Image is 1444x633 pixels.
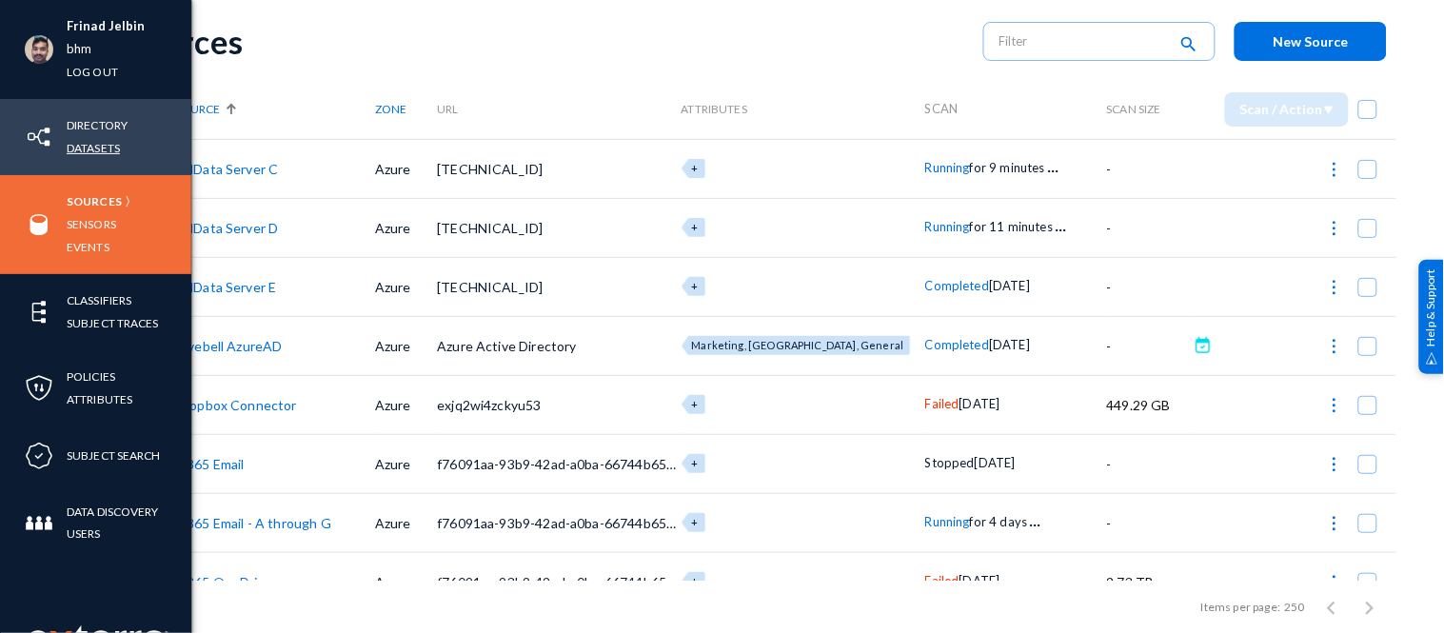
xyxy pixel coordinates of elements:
[1107,139,1189,198] td: -
[925,455,975,470] span: Stopped
[1107,198,1189,257] td: -
[175,102,220,116] span: Source
[1047,153,1051,176] span: .
[1325,219,1344,238] img: icon-more.svg
[1274,33,1349,49] span: New Source
[437,456,697,472] span: f76091aa-93b9-42ad-a0ba-66744b65c468
[25,298,53,326] img: icon-elements.svg
[1201,598,1280,615] div: Items per page:
[437,338,577,354] span: Azure Active Directory
[692,162,699,174] span: +
[25,509,53,538] img: icon-members.svg
[67,366,115,387] a: Policies
[959,396,1000,411] span: [DATE]
[975,455,1016,470] span: [DATE]
[25,123,53,151] img: icon-inventory.svg
[375,257,437,316] td: Azure
[970,160,1045,175] span: for 9 minutes
[1325,337,1344,356] img: icon-more.svg
[25,35,53,64] img: ACg8ocK1ZkZ6gbMmCU1AeqPIsBvrTWeY1xNXvgxNjkUXxjcqAiPEIvU=s96-c
[67,137,120,159] a: Datasets
[175,102,375,116] div: Source
[25,442,53,470] img: icon-compliance.svg
[67,213,116,235] a: Sensors
[1177,32,1200,58] mat-icon: search
[692,398,699,410] span: +
[175,338,283,354] a: Divebell AzureAD
[1325,573,1344,592] img: icon-more.svg
[175,220,278,236] a: BHData Server D
[925,337,989,352] span: Completed
[67,38,91,60] a: bhm
[67,190,122,212] a: Sources
[375,493,437,552] td: Azure
[1419,259,1444,373] div: Help & Support
[1063,212,1067,235] span: .
[67,236,109,258] a: Events
[175,574,272,590] a: O365 OneDrive
[925,101,959,116] span: Scan
[375,102,437,116] div: Zone
[1325,514,1344,533] img: icon-more.svg
[989,337,1030,352] span: [DATE]
[175,397,297,413] a: Dropbox Connector
[1325,396,1344,415] img: icon-more.svg
[925,514,970,529] span: Running
[1055,212,1058,235] span: .
[1051,153,1055,176] span: .
[682,102,748,116] span: Attributes
[1107,375,1189,434] td: 449.29 GB
[25,210,53,239] img: icon-sources.svg
[437,220,543,236] span: [TECHNICAL_ID]
[925,219,970,234] span: Running
[437,397,541,413] span: exjq2wi4zckyu53
[1030,507,1034,530] span: .
[1285,598,1305,615] div: 250
[1058,212,1062,235] span: .
[925,278,989,293] span: Completed
[437,161,543,177] span: [TECHNICAL_ID]
[1235,22,1387,61] button: New Source
[970,514,1028,529] span: for 4 days
[989,278,1030,293] span: [DATE]
[1107,552,1189,611] td: 2.73 TB
[437,574,697,590] span: f76091aa-93b9-42ad-a0ba-66744b65c468
[437,102,458,116] span: URL
[126,22,964,61] div: Sources
[1107,493,1189,552] td: -
[1055,153,1058,176] span: .
[67,61,118,83] a: Log out
[375,198,437,257] td: Azure
[67,15,146,38] li: Frinad Jelbin
[1325,278,1344,297] img: icon-more.svg
[692,221,699,233] span: +
[1351,587,1389,625] button: Next page
[1426,352,1438,365] img: help_support.svg
[375,375,437,434] td: Azure
[692,339,904,351] span: Marketing, [GEOGRAPHIC_DATA], General
[1107,316,1189,375] td: -
[67,388,132,410] a: Attributes
[1034,507,1038,530] span: .
[1325,160,1344,179] img: icon-more.svg
[67,501,191,544] a: Data Discovery Users
[175,279,276,295] a: BHData Server E
[692,575,699,587] span: +
[375,316,437,375] td: Azure
[67,312,159,334] a: Subject Traces
[1325,455,1344,474] img: icon-more.svg
[375,139,437,198] td: Azure
[1107,102,1161,116] span: Scan Size
[970,219,1053,234] span: for 11 minutes
[1313,587,1351,625] button: Previous page
[175,456,245,472] a: O365 Email
[25,374,53,403] img: icon-policies.svg
[1038,507,1041,530] span: .
[1107,257,1189,316] td: -
[692,457,699,469] span: +
[67,289,131,311] a: Classifiers
[925,573,959,588] span: Failed
[437,515,697,531] span: f76091aa-93b9-42ad-a0ba-66744b65c468
[375,552,437,611] td: Azure
[67,445,161,466] a: Subject Search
